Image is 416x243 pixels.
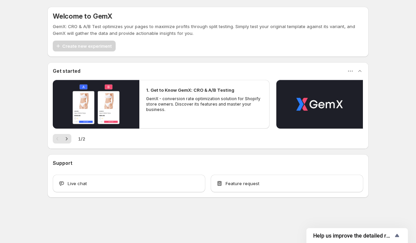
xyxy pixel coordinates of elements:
h3: Support [53,160,72,167]
p: GemX - conversion rate optimization solution for Shopify store owners. Discover its features and ... [146,96,262,112]
span: Help us improve the detailed report for A/B campaigns [313,233,393,239]
h2: 1. Get to Know GemX: CRO & A/B Testing [146,87,234,93]
span: Feature request [226,180,259,187]
h3: Get started [53,68,80,74]
button: Play video [276,80,363,129]
span: 1 / 2 [78,135,85,142]
button: Next [62,134,71,143]
button: Play video [53,80,139,129]
p: GemX: CRO & A/B Test optimizes your pages to maximize profits through split testing. Simply test ... [53,23,363,37]
h5: Welcome to GemX [53,12,112,20]
span: Live chat [68,180,87,187]
nav: Pagination [53,134,71,143]
button: Show survey - Help us improve the detailed report for A/B campaigns [313,231,401,240]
